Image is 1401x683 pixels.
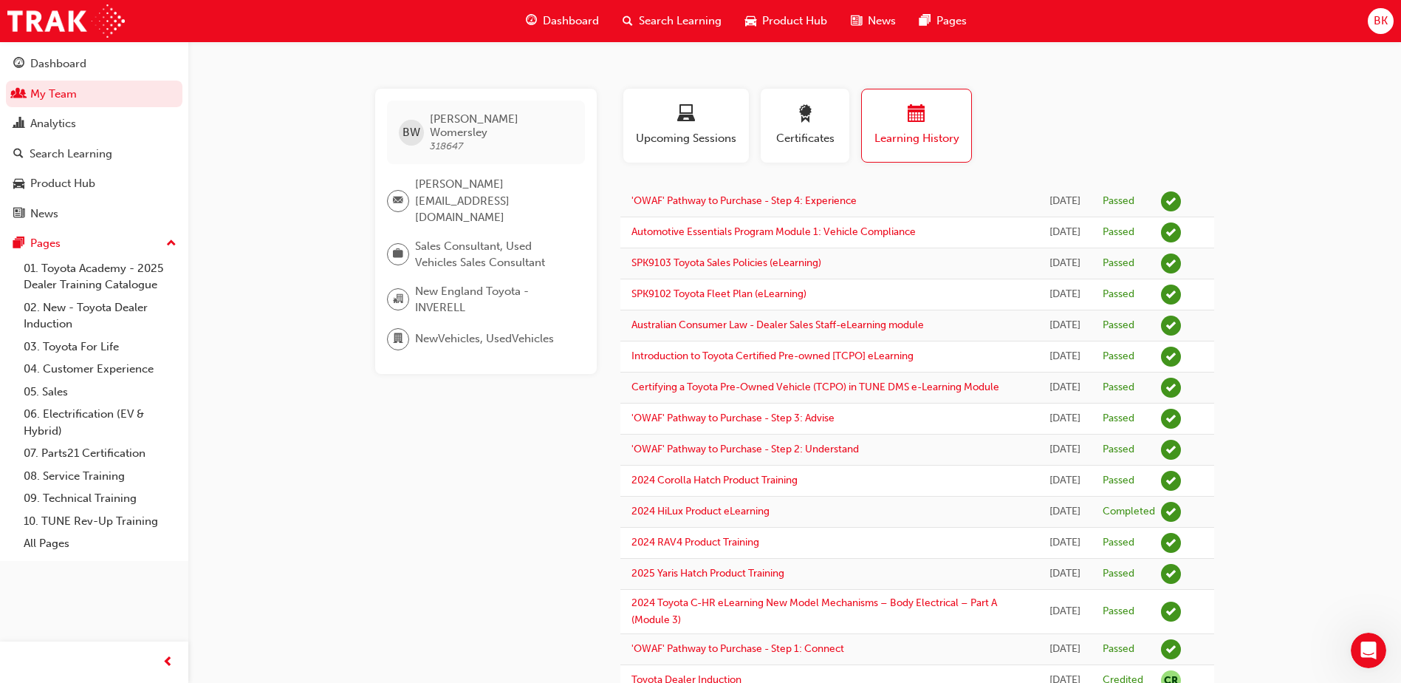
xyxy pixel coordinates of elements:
[677,105,695,125] span: laptop-icon
[18,403,182,442] a: 06. Electrification (EV & Hybrid)
[631,474,798,486] a: 2024 Corolla Hatch Product Training
[868,13,896,30] span: News
[13,177,24,191] span: car-icon
[762,13,827,30] span: Product Hub
[1161,502,1181,522] span: learningRecordVerb_COMPLETE-icon
[1103,567,1134,581] div: Passed
[631,225,916,238] a: Automotive Essentials Program Module 1: Vehicle Compliance
[13,208,24,221] span: news-icon
[1161,440,1181,460] span: learningRecordVerb_PASS-icon
[631,194,857,207] a: 'OWAF' Pathway to Purchase - Step 4: Experience
[1049,441,1080,458] div: Mon Apr 07 2025 16:00:14 GMT+1000 (Australian Eastern Standard Time)
[873,130,960,147] span: Learning History
[1103,288,1134,302] div: Passed
[1103,225,1134,239] div: Passed
[393,245,403,264] span: briefcase-icon
[1049,410,1080,427] div: Mon Apr 07 2025 16:56:27 GMT+1000 (Australian Eastern Standard Time)
[1049,503,1080,520] div: Fri Apr 04 2025 15:25:25 GMT+1100 (Australian Eastern Daylight Time)
[1161,471,1181,491] span: learningRecordVerb_PASS-icon
[430,112,573,139] span: [PERSON_NAME] Womersley
[18,487,182,510] a: 09. Technical Training
[631,319,924,331] a: Australian Consumer Law - Dealer Sales Staff-eLearning module
[908,105,925,125] span: calendar-icon
[415,238,573,271] span: Sales Consultant, Used Vehicles Sales Consultant
[1103,642,1134,656] div: Passed
[1374,13,1388,30] span: BK
[1049,193,1080,210] div: Tue Sep 16 2025 13:34:28 GMT+1000 (Australian Eastern Standard Time)
[6,230,182,257] button: Pages
[430,140,463,152] span: 318647
[611,6,733,36] a: search-iconSearch Learning
[1103,605,1134,619] div: Passed
[1103,194,1134,208] div: Passed
[631,256,821,269] a: SPK9103 Toyota Sales Policies (eLearning)
[30,205,58,222] div: News
[162,653,174,672] span: prev-icon
[415,283,573,316] span: New England Toyota - INVERELL
[631,443,859,455] a: 'OWAF' Pathway to Purchase - Step 2: Understand
[1103,319,1134,333] div: Passed
[634,130,738,147] span: Upcoming Sessions
[1161,191,1181,211] span: learningRecordVerb_PASS-icon
[1368,8,1394,34] button: BK
[1161,316,1181,336] span: learningRecordVerb_PASS-icon
[639,13,722,30] span: Search Learning
[861,89,972,163] button: Learning History
[393,290,403,309] span: organisation-icon
[1049,565,1080,582] div: Wed Apr 02 2025 12:49:10 GMT+1100 (Australian Eastern Daylight Time)
[6,81,182,108] a: My Team
[1049,348,1080,365] div: Fri May 02 2025 13:32:09 GMT+1000 (Australian Eastern Standard Time)
[13,148,24,161] span: search-icon
[908,6,979,36] a: pages-iconPages
[1351,633,1386,668] iframe: Intercom live chat
[13,88,24,101] span: people-icon
[631,381,999,393] a: Certifying a Toyota Pre-Owned Vehicle (TCPO) in TUNE DMS e-Learning Module
[631,412,835,424] a: 'OWAF' Pathway to Purchase - Step 3: Advise
[18,296,182,336] a: 02. New - Toyota Dealer Induction
[796,105,814,125] span: award-icon
[772,130,838,147] span: Certificates
[936,13,967,30] span: Pages
[1161,285,1181,305] span: learningRecordVerb_PASS-icon
[6,200,182,228] a: News
[30,115,76,132] div: Analytics
[1161,533,1181,553] span: learningRecordVerb_PASS-icon
[30,55,86,72] div: Dashboard
[623,12,633,30] span: search-icon
[526,12,537,30] span: guage-icon
[1161,378,1181,398] span: learningRecordVerb_PASS-icon
[393,191,403,211] span: email-icon
[415,176,573,226] span: [PERSON_NAME][EMAIL_ADDRESS][DOMAIN_NAME]
[13,118,24,131] span: chart-icon
[30,175,95,192] div: Product Hub
[415,330,554,347] span: NewVehicles, UsedVehicles
[1103,443,1134,457] div: Passed
[839,6,908,36] a: news-iconNews
[631,642,844,655] a: 'OWAF' Pathway to Purchase - Step 1: Connect
[1049,224,1080,241] div: Wed Aug 20 2025 11:51:56 GMT+1000 (Australian Eastern Standard Time)
[514,6,611,36] a: guage-iconDashboard
[6,170,182,197] a: Product Hub
[30,235,61,252] div: Pages
[18,465,182,488] a: 08. Service Training
[18,381,182,404] a: 05. Sales
[623,89,749,163] button: Upcoming Sessions
[1161,602,1181,622] span: learningRecordVerb_PASS-icon
[1103,412,1134,426] div: Passed
[1103,505,1155,519] div: Completed
[1161,347,1181,367] span: learningRecordVerb_PASS-icon
[18,510,182,533] a: 10. TUNE Rev-Up Training
[7,4,125,38] img: Trak
[1161,409,1181,429] span: learningRecordVerb_PASS-icon
[1161,639,1181,659] span: learningRecordVerb_PASS-icon
[18,532,182,555] a: All Pages
[631,288,806,300] a: SPK9102 Toyota Fleet Plan (eLearning)
[1049,641,1080,658] div: Sat Mar 29 2025 11:39:10 GMT+1100 (Australian Eastern Daylight Time)
[1103,350,1134,364] div: Passed
[919,12,931,30] span: pages-icon
[1049,603,1080,620] div: Wed Apr 02 2025 12:07:46 GMT+1100 (Australian Eastern Daylight Time)
[733,6,839,36] a: car-iconProduct Hub
[1161,564,1181,584] span: learningRecordVerb_PASS-icon
[1049,379,1080,396] div: Thu May 01 2025 15:11:27 GMT+1000 (Australian Eastern Standard Time)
